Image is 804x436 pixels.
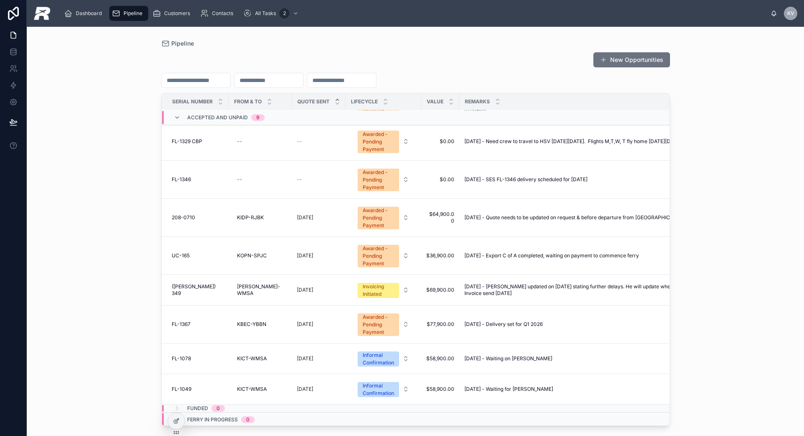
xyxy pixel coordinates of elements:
[464,176,588,183] span: [DATE] - SES FL-1346 delivery scheduled for [DATE]
[171,39,194,48] span: Pipeline
[351,203,416,233] button: Select Button
[150,6,196,21] a: Customers
[351,347,416,370] button: Select Button
[363,382,394,397] div: Informal Confirmation
[363,169,394,191] div: Awarded - Pending Payment
[363,313,394,336] div: Awarded - Pending Payment
[464,321,543,328] span: [DATE] - Delivery set for Q1 2026
[297,138,340,145] a: --
[363,351,394,367] div: Informal Confirmation
[234,352,287,365] a: KICT-WMSA
[427,98,443,105] span: Value
[109,6,148,21] a: Pipeline
[172,252,190,259] span: UC-165
[350,347,416,370] a: Select Button
[464,321,773,328] a: [DATE] - Delivery set for Q1 2026
[297,252,340,259] a: [DATE]
[76,10,102,17] span: Dashboard
[593,52,670,67] button: New Opportunities
[256,114,260,121] div: 9
[212,10,233,17] span: Contacts
[172,252,224,259] a: UC-165
[234,249,287,262] a: KOPN-SPJC
[351,241,416,271] button: Select Button
[297,287,313,293] p: [DATE]
[297,176,302,183] span: --
[426,138,454,145] a: $0.00
[255,10,276,17] span: All Tasks
[172,321,191,328] span: FL-1367
[164,10,190,17] span: Customers
[465,98,490,105] span: Remarks
[237,252,267,259] span: KOPN-SPJC
[297,386,313,392] p: [DATE]
[172,386,224,392] a: FL-1049
[464,138,773,145] a: [DATE] - Need crew to travel to HSV [DATE][DATE]. Flights M,T,W, T fly home [DATE][DATE]
[464,386,773,392] a: [DATE] - Waiting for [PERSON_NAME]
[351,378,416,400] button: Select Button
[33,7,51,20] img: App logo
[234,135,287,148] a: --
[297,355,313,362] p: [DATE]
[172,214,224,221] a: 208-0710
[297,214,313,221] p: [DATE]
[161,39,194,48] a: Pipeline
[237,321,266,328] span: KBEC-YBBN
[172,355,224,362] a: FL-1078
[234,318,287,331] a: KBEC-YBBN
[350,377,416,401] a: Select Button
[351,309,416,339] button: Select Button
[426,321,454,328] a: $77,900.00
[297,355,340,362] a: [DATE]
[237,355,267,362] span: KICT-WMSA
[426,287,454,293] span: $69,900.00
[426,211,454,224] a: $64,900.00
[187,114,248,121] span: Accepted and Unpaid
[351,98,378,105] span: Lifecycle
[234,280,287,300] a: [PERSON_NAME]-WMSA
[198,6,239,21] a: Contacts
[350,164,416,195] a: Select Button
[241,6,303,21] a: All Tasks2
[234,173,287,186] a: --
[237,386,267,392] span: KICT-WMSA
[426,252,454,259] span: $36,900.00
[464,386,553,392] span: [DATE] - Waiting for [PERSON_NAME]
[426,176,454,183] a: $0.00
[297,252,313,259] p: [DATE]
[350,278,416,302] a: Select Button
[237,138,242,145] div: --
[246,416,250,423] div: 0
[426,386,454,392] a: $58,900.00
[124,10,142,17] span: Pipeline
[464,214,773,221] a: [DATE] - Quote needs to be updated on request & before departure from [GEOGRAPHIC_DATA] (KEWK)
[464,283,772,297] span: [DATE] - [PERSON_NAME] updated on [DATE] stating further delays. He will update when new info is ...
[350,126,416,157] a: Select Button
[234,382,287,396] a: KICT-WMSA
[363,131,394,153] div: Awarded - Pending Payment
[350,202,416,233] a: Select Button
[787,10,794,17] span: KV
[57,4,770,23] div: scrollable content
[351,126,416,156] button: Select Button
[172,138,224,145] a: FL-1329 CBP
[297,321,340,328] a: [DATE]
[234,98,262,105] span: From & To
[464,355,552,362] span: [DATE] - Waiting on [PERSON_NAME]
[216,405,220,412] div: 0
[172,386,191,392] span: FL-1049
[464,176,773,183] a: [DATE] - SES FL-1346 delivery scheduled for [DATE]
[426,355,454,362] a: $58,900.00
[297,98,330,105] span: Quote Sent
[187,416,238,423] span: Ferry in Progress
[297,214,340,221] a: [DATE]
[464,214,706,221] span: [DATE] - Quote needs to be updated on request & before departure from [GEOGRAPHIC_DATA] (KEWK)
[350,309,416,340] a: Select Button
[464,252,639,259] span: [DATE] - Export C of A completed, waiting on payment to commence ferry
[297,287,340,293] a: [DATE]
